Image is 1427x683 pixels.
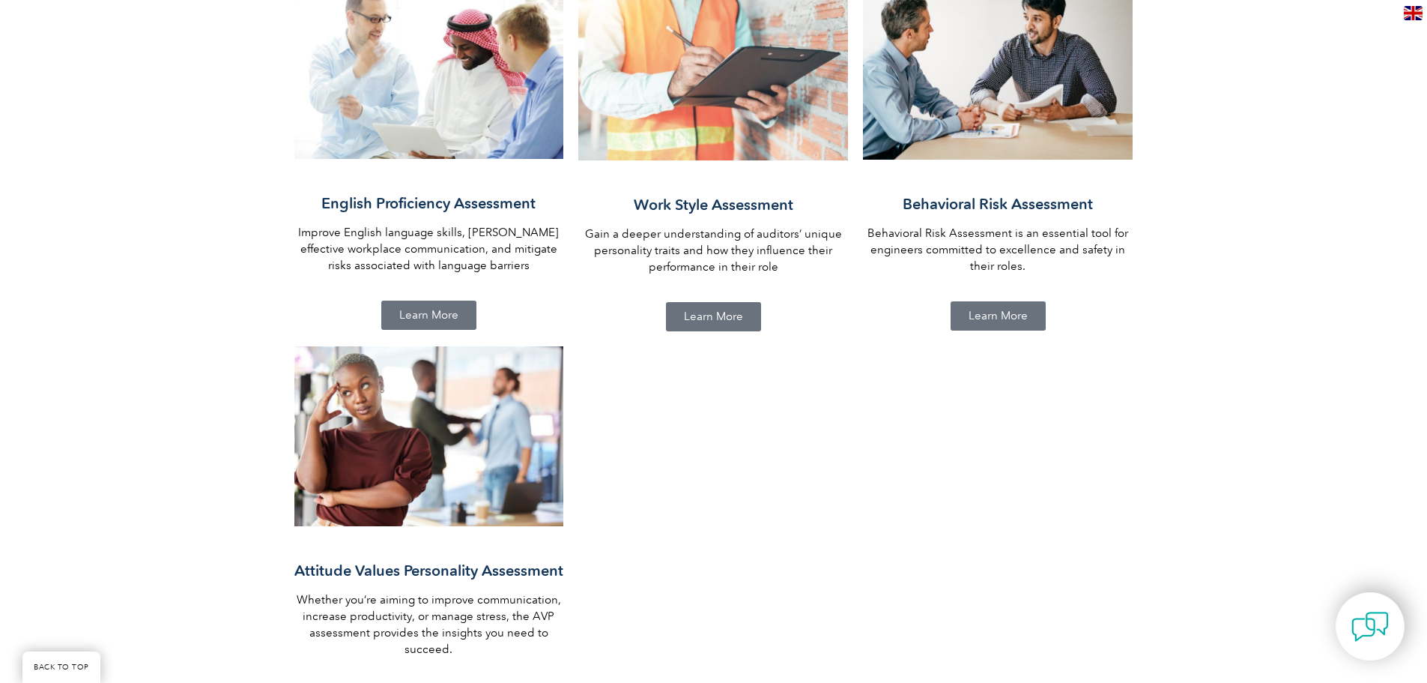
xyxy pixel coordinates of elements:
[578,196,848,214] h3: Work Style Assessment
[294,592,564,658] p: Whether you’re aiming to improve communication, increase productivity, or manage stress, the AVP ...
[381,301,476,330] a: Learn More
[294,224,564,274] p: Improve English language skills, [PERSON_NAME] effective workplace communication, and mitigate ri...
[294,562,564,580] h3: Attitude Values Personality Assessment
[22,652,100,683] a: BACK TO TOP
[294,346,564,526] img: avp
[294,194,564,213] h3: English Proficiency Assessment
[578,226,848,275] p: Gain a deeper understanding of auditors’ unique personality traits and how they influence their p...
[1404,6,1423,20] img: en
[684,311,743,322] span: Learn More
[863,225,1133,274] p: Behavioral Risk Assessment is an essential tool for engineers committed to excellence and safety ...
[1351,608,1389,646] img: contact-chat.png
[951,301,1046,331] a: Learn More
[666,302,761,331] a: Learn More
[969,310,1028,322] span: Learn More
[863,195,1133,214] h3: Behavioral Risk Assessment
[399,310,458,321] span: Learn More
